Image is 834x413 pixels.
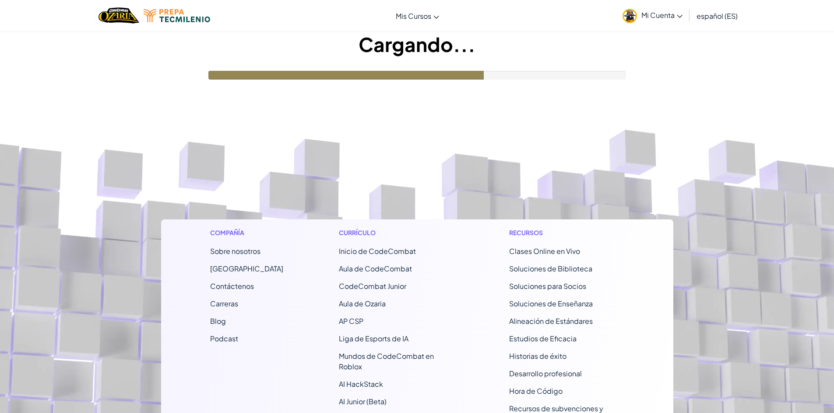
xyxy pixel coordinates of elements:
span: Mi Cuenta [641,10,683,20]
span: Inicio de CodeCombat [339,246,416,256]
a: CodeCombat Junior [339,281,406,291]
a: Clases Online en Vivo [509,246,580,256]
a: Sobre nosotros [210,246,260,256]
h1: Recursos [509,228,624,237]
a: Desarrollo profesional [509,369,582,378]
h1: Compañía [210,228,283,237]
h1: Currículo [339,228,454,237]
a: AP CSP [339,316,363,326]
a: Aula de CodeCombat [339,264,412,273]
a: español (ES) [692,4,742,28]
a: Podcast [210,334,238,343]
span: Contáctenos [210,281,254,291]
a: Hora de Código [509,386,563,396]
img: Tecmilenio logo [144,9,210,22]
a: Mis Cursos [391,4,443,28]
a: Carreras [210,299,238,308]
a: Historias de éxito [509,351,567,361]
a: Soluciones de Enseñanza [509,299,593,308]
a: Aula de Ozaria [339,299,386,308]
a: Soluciones para Socios [509,281,586,291]
a: Estudios de Eficacia [509,334,577,343]
a: Mundos de CodeCombat en Roblox [339,351,434,371]
span: español (ES) [697,11,738,21]
a: Liga de Esports de IA [339,334,408,343]
a: Mi Cuenta [618,2,687,29]
img: avatar [623,9,637,23]
a: Ozaria by CodeCombat logo [99,7,139,24]
span: Mis Cursos [396,11,431,21]
a: Alineación de Estándares [509,316,593,326]
a: AI Junior (Beta) [339,397,387,406]
a: AI HackStack [339,379,383,389]
a: Blog [210,316,226,326]
img: Home [99,7,139,24]
a: [GEOGRAPHIC_DATA] [210,264,283,273]
a: Soluciones de Biblioteca [509,264,592,273]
